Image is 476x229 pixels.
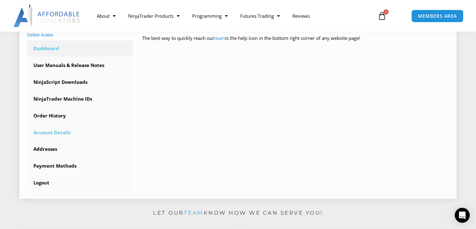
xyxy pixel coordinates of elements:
a: team [184,210,204,216]
a: team [214,35,225,41]
a: Account Details [27,125,133,141]
div: Open Intercom Messenger [455,208,470,223]
img: LogoAI | Affordable Indicators – NinjaTrader [13,5,81,27]
p: Let our know how we can serve you! [19,208,457,218]
p: The best way to quickly reach our is the help icon in the bottom right corner of any website page! [142,34,449,51]
a: Programming [186,9,234,23]
a: Reviews [286,9,316,23]
a: NinjaTrader Products [122,9,186,23]
a: Payment Methods [27,158,133,174]
a: Futures Trading [234,9,286,23]
a: Dashboard [27,41,133,57]
span: 0 [384,9,389,14]
a: User Manuals & Release Notes [27,57,133,74]
a: 0 [368,7,396,25]
a: NinjaTrader Machine IDs [27,91,133,107]
a: MEMBERS AREA [411,10,464,22]
a: Order History [27,108,133,124]
nav: Account pages [27,41,133,191]
a: Addresses [27,141,133,157]
a: Logout [27,175,133,191]
a: NinjaScript Downloads [27,74,133,90]
span: MEMBERS AREA [418,14,457,18]
a: Delete Avatar [27,32,53,37]
a: About [91,9,122,23]
nav: Menu [91,9,371,23]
